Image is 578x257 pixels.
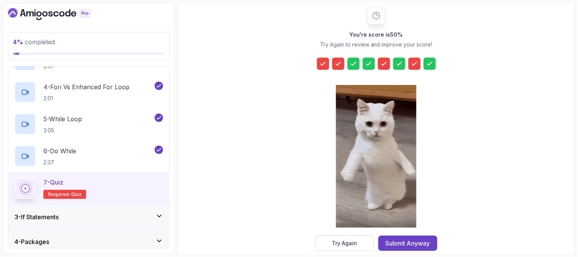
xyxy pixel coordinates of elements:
[14,212,59,222] h3: 3 - If Statements
[14,82,163,103] button: 4-Fori vs Enhanced For Loop2:01
[350,31,403,39] h2: You're score is 50 %
[43,82,130,92] p: 4 - Fori vs Enhanced For Loop
[43,127,82,134] p: 3:05
[378,236,437,251] button: Submit Anyway
[14,178,163,199] button: 7-QuizRequired-quiz
[48,191,71,198] span: Required-
[14,146,163,167] button: 6-Do While2:37
[14,237,49,246] h3: 4 - Packages
[13,38,55,46] span: completed
[43,146,76,156] p: 6 - Do While
[315,235,374,251] button: Try Again
[43,95,130,102] p: 2:01
[43,159,76,166] p: 2:37
[8,8,109,20] a: Dashboard
[43,178,63,187] p: 7 - Quiz
[43,114,82,124] p: 5 - While Loop
[14,114,163,135] button: 5-While Loop3:05
[8,205,169,229] button: 3-If Statements
[320,41,432,48] p: Try Again to review and improve your score!
[13,38,23,46] span: 4 %
[386,239,430,248] div: Submit Anyway
[71,191,82,198] span: quiz
[332,239,357,247] div: Try Again
[336,85,416,228] img: cool-cat
[8,230,169,254] button: 4-Packages
[43,63,107,70] p: 2:37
